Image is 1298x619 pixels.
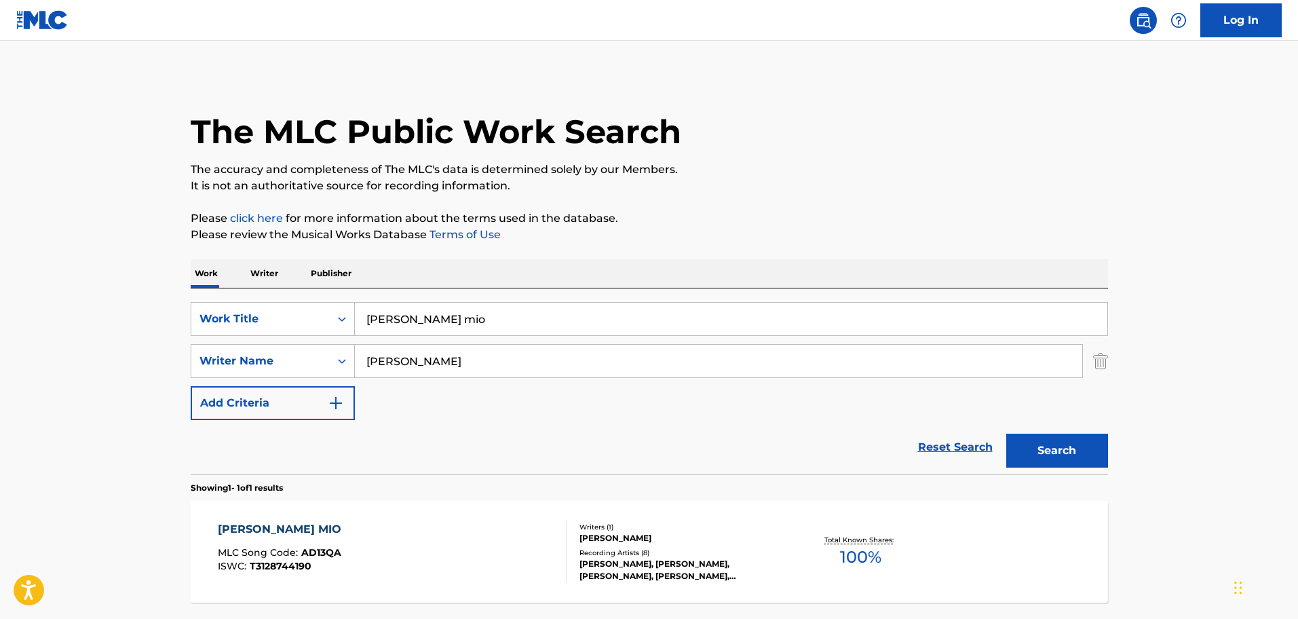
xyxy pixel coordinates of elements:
[191,302,1108,474] form: Search Form
[250,560,311,572] span: T3128744190
[579,532,784,544] div: [PERSON_NAME]
[427,228,501,241] a: Terms of Use
[191,111,681,152] h1: The MLC Public Work Search
[1170,12,1187,29] img: help
[191,259,222,288] p: Work
[191,227,1108,243] p: Please review the Musical Works Database
[218,560,250,572] span: ISWC :
[191,501,1108,603] a: [PERSON_NAME] MIOMLC Song Code:AD13QAISWC:T3128744190Writers (1)[PERSON_NAME]Recording Artists (8...
[1130,7,1157,34] a: Public Search
[1230,554,1298,619] div: Widget de chat
[1200,3,1282,37] a: Log In
[1165,7,1192,34] div: Help
[911,432,999,462] a: Reset Search
[246,259,282,288] p: Writer
[1093,344,1108,378] img: Delete Criterion
[199,353,322,369] div: Writer Name
[191,386,355,420] button: Add Criteria
[191,178,1108,194] p: It is not an authoritative source for recording information.
[301,546,341,559] span: AD13QA
[199,311,322,327] div: Work Title
[307,259,356,288] p: Publisher
[230,212,283,225] a: click here
[191,162,1108,178] p: The accuracy and completeness of The MLC's data is determined solely by our Members.
[579,558,784,582] div: [PERSON_NAME], [PERSON_NAME], [PERSON_NAME], [PERSON_NAME], [PERSON_NAME]
[218,546,301,559] span: MLC Song Code :
[579,522,784,532] div: Writers ( 1 )
[191,210,1108,227] p: Please for more information about the terms used in the database.
[824,535,897,545] p: Total Known Shares:
[1135,12,1151,29] img: search
[1006,434,1108,468] button: Search
[328,395,344,411] img: 9d2ae6d4665cec9f34b9.svg
[1234,567,1242,608] div: Arrastrar
[1230,554,1298,619] iframe: Chat Widget
[191,482,283,494] p: Showing 1 - 1 of 1 results
[16,10,69,30] img: MLC Logo
[218,521,348,538] div: [PERSON_NAME] MIO
[840,545,881,569] span: 100 %
[579,548,784,558] div: Recording Artists ( 8 )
